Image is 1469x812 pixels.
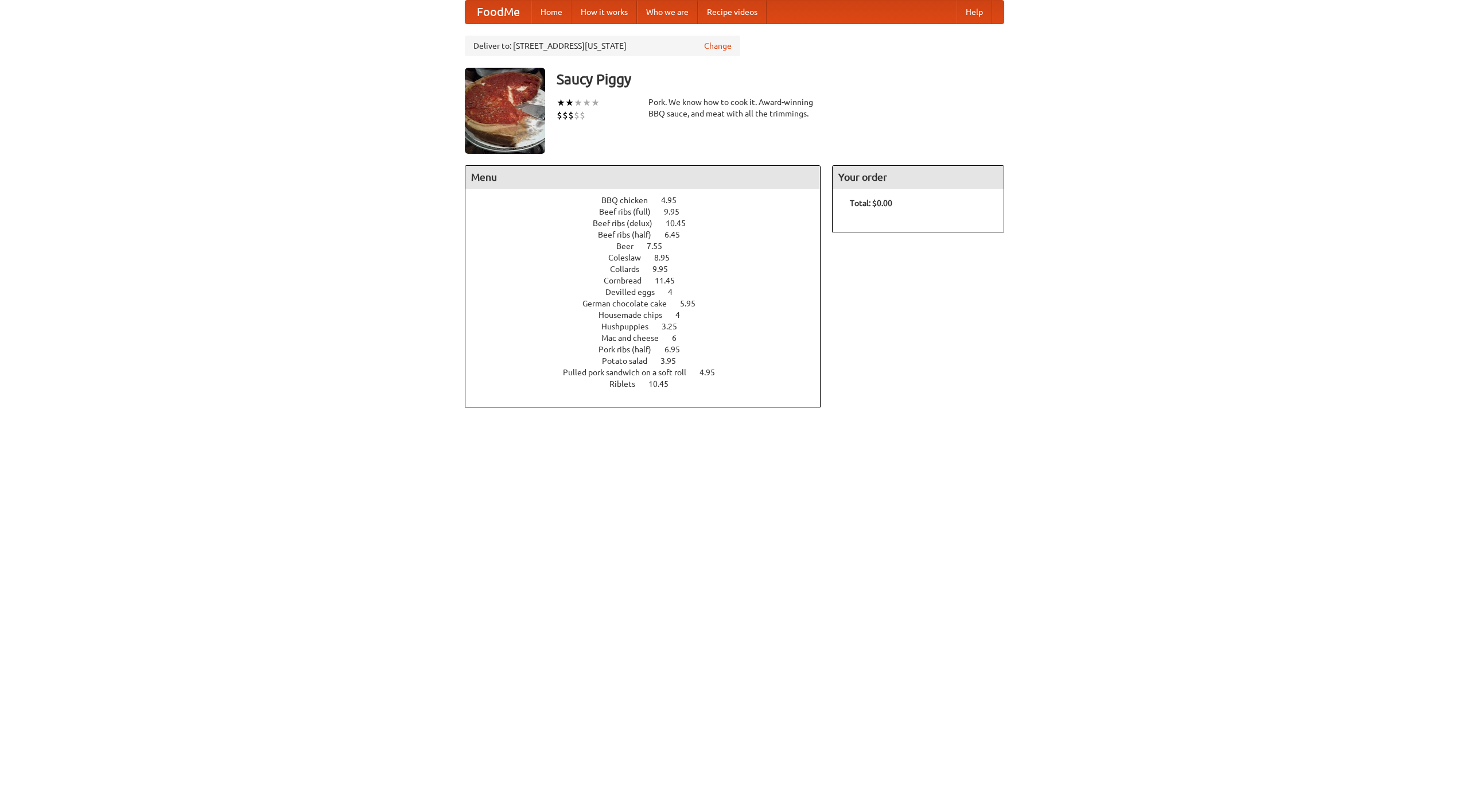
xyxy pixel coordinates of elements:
span: Collards [610,265,651,274]
span: 3.95 [660,356,687,366]
a: German chocolate cake 5.95 [582,299,717,308]
span: 4 [668,287,684,297]
span: 7.55 [647,242,674,251]
span: 6.45 [664,230,691,239]
a: FoodMe [465,1,531,24]
li: ★ [565,96,574,109]
a: Coleslaw 8.95 [608,253,691,262]
li: ★ [582,96,591,109]
span: 4 [675,310,691,320]
a: Pulled pork sandwich on a soft roll 4.95 [563,368,736,377]
li: ★ [574,96,582,109]
span: Hushpuppies [601,322,660,331]
span: 9.95 [664,207,691,216]
span: 3.25 [662,322,689,331]
a: Beer 7.55 [616,242,683,251]
span: 8.95 [654,253,681,262]
span: Pulled pork sandwich on a soft roll [563,368,698,377]
a: Collards 9.95 [610,265,689,274]
a: Devilled eggs 4 [605,287,694,297]
a: Pork ribs (half) 6.95 [599,345,701,354]
a: Help [957,1,992,24]
span: 6 [672,333,688,343]
li: $ [580,109,585,122]
span: German chocolate cake [582,299,678,308]
span: Cornbread [604,276,653,285]
li: $ [557,109,562,122]
span: Beer [616,242,645,251]
span: Riblets [609,379,647,388]
span: Beef ribs (full) [599,207,662,216]
a: Housemade chips 4 [599,310,701,320]
span: 5.95 [680,299,707,308]
div: Deliver to: [STREET_ADDRESS][US_STATE] [465,36,740,56]
a: Hushpuppies 3.25 [601,322,698,331]
img: angular.jpg [465,68,545,154]
span: 6.95 [664,345,691,354]
h4: Menu [465,166,820,189]
span: 10.45 [648,379,680,388]
span: 4.95 [699,368,726,377]
a: Beef ribs (delux) 10.45 [593,219,707,228]
span: 10.45 [666,219,697,228]
a: Recipe videos [698,1,767,24]
a: Home [531,1,572,24]
a: Change [704,40,732,52]
div: Pork. We know how to cook it. Award-winning BBQ sauce, and meat with all the trimmings. [648,96,821,119]
li: $ [568,109,574,122]
span: Devilled eggs [605,287,666,297]
span: Mac and cheese [601,333,670,343]
a: Who we are [637,1,698,24]
a: Beef ribs (half) 6.45 [598,230,701,239]
h3: Saucy Piggy [557,68,1004,91]
a: Cornbread 11.45 [604,276,696,285]
span: Beef ribs (half) [598,230,663,239]
span: Beef ribs (delux) [593,219,664,228]
li: ★ [557,96,565,109]
a: Riblets 10.45 [609,379,690,388]
span: Pork ribs (half) [599,345,663,354]
span: BBQ chicken [601,196,659,205]
a: Beef ribs (full) 9.95 [599,207,701,216]
a: BBQ chicken 4.95 [601,196,698,205]
span: Coleslaw [608,253,652,262]
span: 11.45 [655,276,686,285]
span: Housemade chips [599,310,674,320]
span: 4.95 [661,196,688,205]
h4: Your order [833,166,1004,189]
b: Total: $0.00 [850,199,892,208]
a: How it works [572,1,637,24]
li: $ [574,109,580,122]
li: ★ [591,96,600,109]
a: Potato salad 3.95 [602,356,697,366]
li: $ [562,109,568,122]
span: 9.95 [652,265,679,274]
span: Potato salad [602,356,659,366]
a: Mac and cheese 6 [601,333,698,343]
